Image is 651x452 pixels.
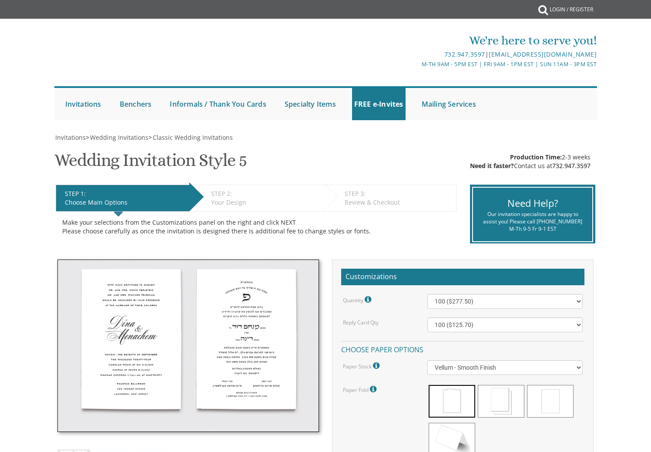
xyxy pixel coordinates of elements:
a: Informals / Thank You Cards [168,88,268,120]
div: STEP 2: [211,189,319,198]
span: > [86,133,148,142]
a: Benchers [117,88,154,120]
div: M-Th 9am - 5pm EST | Fri 9am - 1pm EST | Sun 11am - 3pm EST [235,60,597,69]
div: | [235,49,597,60]
div: Review & Checkout [345,198,452,207]
label: Paper Stock [343,360,382,371]
span: Invitations [55,133,86,142]
label: Paper Fold [343,384,379,395]
div: Make your selections from the Customizations panel on the right and click NEXT Please choose care... [62,218,450,236]
a: 732.947.3597 [552,162,591,170]
label: Quantity [343,294,373,305]
span: Need it faster? [470,162,514,170]
a: Mailing Services [419,88,478,120]
a: Invitations [54,133,86,142]
h1: Wedding Invitation Style 5 [54,151,247,176]
span: Classic Wedding Invitations [153,133,233,142]
div: Our invitation specialists are happy to assist you! Please call [PHONE_NUMBER] M-Th 9-5 Fr 9-1 EST [480,210,585,233]
h4: Choose paper options [341,341,584,356]
a: Invitations [63,88,104,120]
span: Production Time: [510,153,562,161]
span: > [148,133,233,142]
img: style5_thumb.jpg [57,260,319,432]
div: 2-3 weeks Contact us at [470,153,591,170]
div: STEP 3: [345,189,452,198]
a: Specialty Items [282,88,338,120]
div: Choose Main Options [65,198,185,207]
a: Wedding Invitations [89,133,148,142]
label: Reply Card Qty [343,319,379,326]
div: Need Help? [480,196,585,210]
div: STEP 1: [65,189,185,198]
span: Wedding Invitations [90,133,148,142]
a: 732.947.3597 [444,50,485,58]
h2: Customizations [341,269,584,285]
div: We're here to serve you! [235,32,597,49]
a: [EMAIL_ADDRESS][DOMAIN_NAME] [489,50,597,58]
div: Your Design [211,198,319,207]
a: FREE e-Invites [352,88,406,120]
a: Classic Wedding Invitations [152,133,233,142]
